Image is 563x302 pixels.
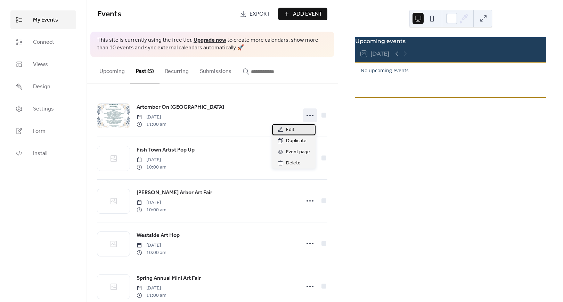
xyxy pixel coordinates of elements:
[10,55,76,74] a: Views
[293,10,322,18] span: Add Event
[250,10,270,18] span: Export
[160,57,194,83] button: Recurring
[235,8,275,20] a: Export
[137,199,166,206] span: [DATE]
[137,231,180,240] a: Westside Art Hop
[137,206,166,214] span: 10:00 am
[10,10,76,29] a: My Events
[137,231,180,240] span: Westside Art Hop
[97,7,121,22] span: Events
[10,77,76,96] a: Design
[10,122,76,140] a: Form
[97,36,327,52] span: This site is currently using the free tier. to create more calendars, show more than 10 events an...
[137,146,195,154] span: Fish Town Artist Pop Up
[286,148,310,156] span: Event page
[355,37,546,46] div: Upcoming events
[278,8,327,20] button: Add Event
[137,121,166,128] span: 11:00 am
[137,103,224,112] a: Artember On [GEOGRAPHIC_DATA]
[137,114,166,121] span: [DATE]
[137,242,166,249] span: [DATE]
[286,137,307,145] span: Duplicate
[33,105,54,113] span: Settings
[194,35,226,46] a: Upgrade now
[137,292,166,299] span: 11:00 am
[33,60,48,69] span: Views
[137,164,166,171] span: 10:00 am
[194,57,237,83] button: Submissions
[33,149,47,158] span: Install
[286,126,294,134] span: Edit
[137,249,166,256] span: 10:00 am
[137,285,166,292] span: [DATE]
[137,189,212,197] span: [PERSON_NAME] Arbor Art Fair
[286,159,301,168] span: Delete
[94,57,130,83] button: Upcoming
[137,146,195,155] a: Fish Town Artist Pop Up
[137,188,212,197] a: [PERSON_NAME] Arbor Art Fair
[361,67,540,74] div: No upcoming events
[33,83,50,91] span: Design
[10,144,76,163] a: Install
[33,38,54,47] span: Connect
[10,99,76,118] a: Settings
[10,33,76,51] a: Connect
[33,16,58,24] span: My Events
[137,274,201,283] a: Spring Annual Mini Art Fair
[137,156,166,164] span: [DATE]
[130,57,160,83] button: Past (5)
[33,127,46,136] span: Form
